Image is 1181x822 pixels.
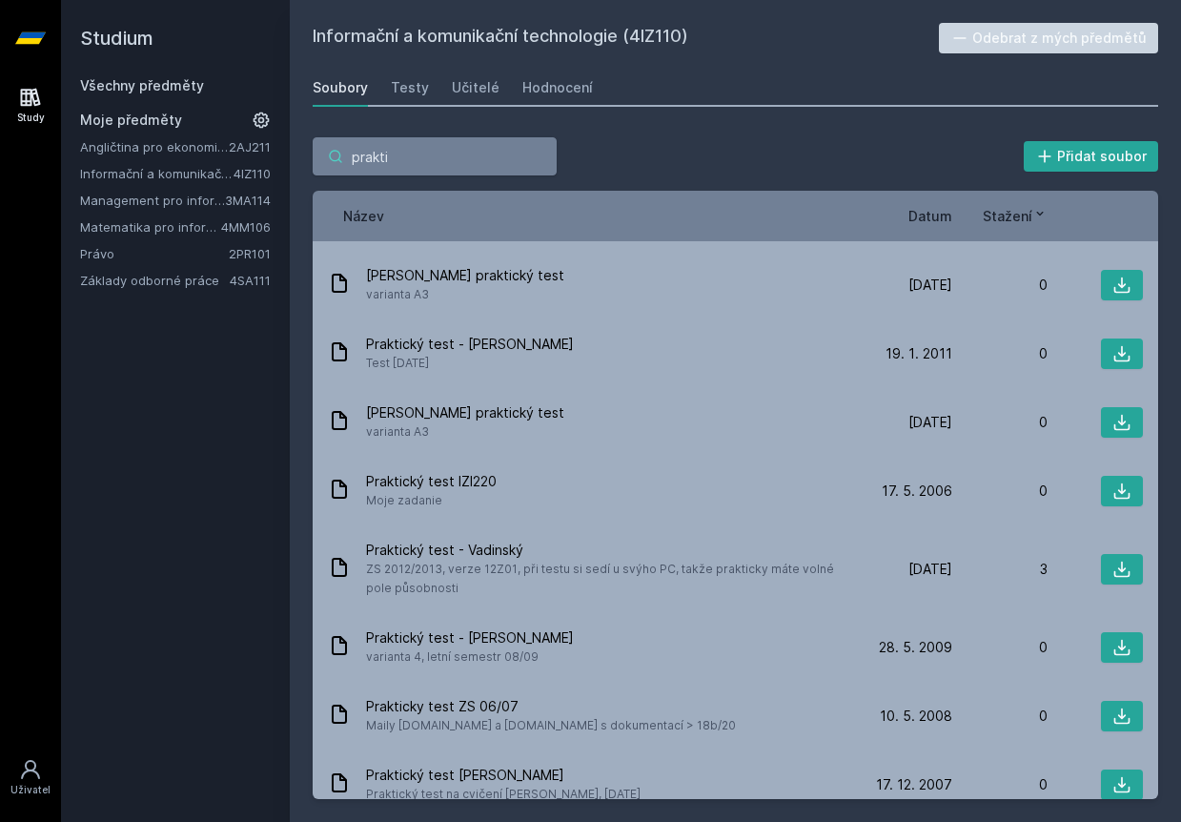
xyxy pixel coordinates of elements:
span: Prakticky test ZS 06/07 [366,697,736,716]
div: Testy [391,78,429,97]
a: Hodnocení [522,69,593,107]
a: Učitelé [452,69,499,107]
span: varianta 4, letní semestr 08/09 [366,647,574,667]
h2: Informační a komunikační technologie (4IZ110) [313,23,939,53]
button: Přidat soubor [1024,141,1159,172]
div: 0 [952,482,1048,501]
button: Název [343,206,384,226]
a: 2AJ211 [229,139,271,154]
span: Praktický test - [PERSON_NAME] [366,335,574,354]
span: 19. 1. 2011 [886,344,952,363]
div: Hodnocení [522,78,593,97]
a: Informační a komunikační technologie [80,164,234,183]
a: Uživatel [4,749,57,807]
span: [PERSON_NAME] praktický test [366,266,564,285]
a: Soubory [313,69,368,107]
span: Praktický test - [PERSON_NAME] [366,628,574,647]
div: Uživatel [10,783,51,797]
span: Praktický test - Vadinský [366,541,849,560]
div: Study [17,111,45,125]
div: Soubory [313,78,368,97]
span: Praktický test IZI220 [366,472,497,491]
a: 2PR101 [229,246,271,261]
div: 0 [952,638,1048,657]
span: [DATE] [908,276,952,295]
a: Právo [80,244,229,263]
div: Učitelé [452,78,499,97]
span: Praktický test na cvičení [PERSON_NAME], [DATE] [366,785,641,804]
button: Stažení [983,206,1048,226]
span: Moje předměty [80,111,182,130]
a: 4IZ110 [234,166,271,181]
span: 28. 5. 2009 [879,638,952,657]
span: 17. 5. 2006 [882,482,952,501]
div: 0 [952,276,1048,295]
div: 3 [952,560,1048,579]
a: Angličtina pro ekonomická studia 1 (B2/C1) [80,137,229,156]
input: Hledej soubor [313,137,557,175]
span: varianta A3 [366,422,564,442]
a: Matematika pro informatiky [80,217,221,236]
span: [DATE] [908,413,952,432]
a: Všechny předměty [80,77,204,93]
div: 0 [952,344,1048,363]
div: 0 [952,707,1048,726]
span: [PERSON_NAME] praktický test [366,403,564,422]
div: 0 [952,413,1048,432]
span: 10. 5. 2008 [880,707,952,726]
span: varianta A3 [366,285,564,304]
button: Datum [908,206,952,226]
span: Stažení [983,206,1032,226]
div: 0 [952,775,1048,794]
span: 17. 12. 2007 [876,775,952,794]
button: Odebrat z mých předmětů [939,23,1159,53]
span: Test [DATE] [366,354,574,373]
span: [DATE] [908,560,952,579]
a: Základy odborné práce [80,271,230,290]
a: 3MA114 [225,193,271,208]
span: ZS 2012/2013, verze 12Z01, při testu si sedí u svýho PC, takže prakticky máte volné pole působnosti [366,560,849,598]
a: Management pro informatiky a statistiky [80,191,225,210]
a: 4MM106 [221,219,271,235]
a: Testy [391,69,429,107]
span: Praktický test [PERSON_NAME] [366,766,641,785]
span: Maily [DOMAIN_NAME] a [DOMAIN_NAME] s dokumentací > 18b/20 [366,716,736,735]
a: 4SA111 [230,273,271,288]
span: Moje zadanie [366,491,497,510]
a: Study [4,76,57,134]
